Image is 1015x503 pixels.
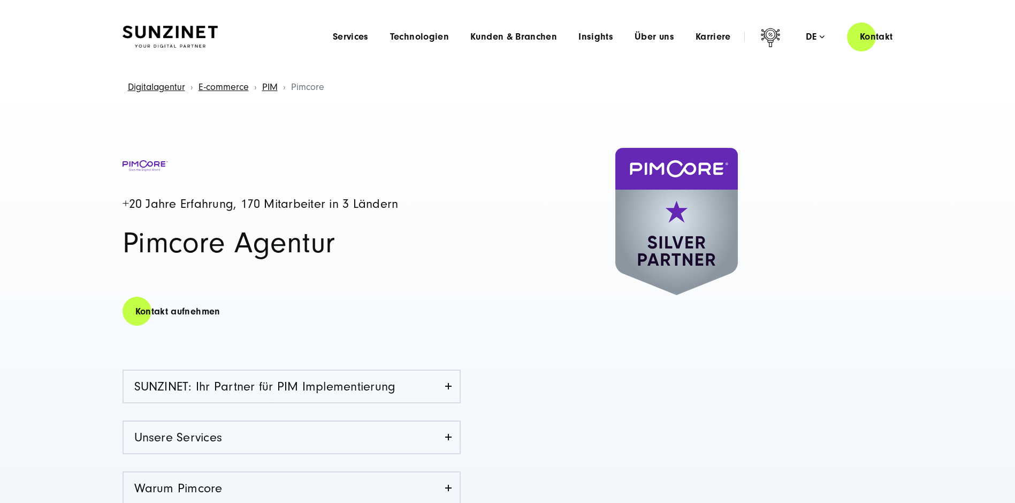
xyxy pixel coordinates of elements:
[847,21,906,52] a: Kontakt
[635,32,674,42] a: Über uns
[123,26,218,48] img: SUNZINET Full Service Digital Agentur
[696,32,731,42] a: Karriere
[124,371,460,402] a: SUNZINET: Ihr Partner für PIM Implementierung
[123,198,461,211] h4: +20 Jahre Erfahrung, 170 Mitarbeiter in 3 Ländern
[291,81,324,93] span: Pimcore
[390,32,449,42] a: Technologien
[128,81,185,93] a: Digitalagentur
[123,160,168,172] img: Pimcore Partner Agentur - Digitalagentur für Pim-Implementierung - SUNZINET
[470,32,557,42] a: Kunden & Branchen
[262,81,278,93] a: PIM
[806,32,825,42] div: de
[124,422,460,453] a: Unsere Services
[333,32,369,42] a: Services
[578,32,613,42] a: Insights
[123,228,461,258] h1: Pimcore Agentur
[199,81,249,93] a: E-commerce
[603,148,750,295] img: Pimcore Silver Partner Badge (Open-source-Software-Plattform, PIM, MDM, DAM, SMC, Digital Commerce)
[123,296,233,327] a: Kontakt aufnehmen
